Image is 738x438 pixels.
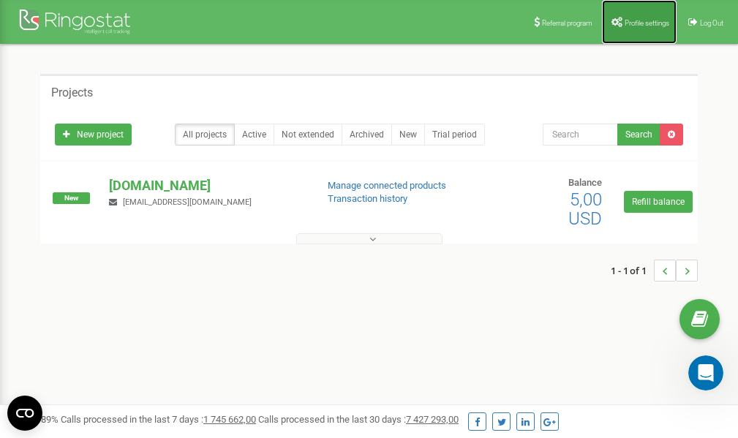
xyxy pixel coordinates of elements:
[328,180,446,191] a: Manage connected products
[123,197,252,207] span: [EMAIL_ADDRESS][DOMAIN_NAME]
[700,19,723,27] span: Log Out
[7,396,42,431] button: Open CMP widget
[624,191,693,213] a: Refill balance
[568,177,602,188] span: Balance
[55,124,132,146] a: New project
[175,124,235,146] a: All projects
[274,124,342,146] a: Not extended
[611,260,654,282] span: 1 - 1 of 1
[688,355,723,390] iframe: Intercom live chat
[424,124,485,146] a: Trial period
[61,414,256,425] span: Calls processed in the last 7 days :
[617,124,660,146] button: Search
[258,414,459,425] span: Calls processed in the last 30 days :
[406,414,459,425] u: 7 427 293,00
[51,86,93,99] h5: Projects
[328,193,407,204] a: Transaction history
[391,124,425,146] a: New
[109,176,304,195] p: [DOMAIN_NAME]
[625,19,669,27] span: Profile settings
[203,414,256,425] u: 1 745 662,00
[611,245,698,296] nav: ...
[53,192,90,204] span: New
[542,19,592,27] span: Referral program
[543,124,618,146] input: Search
[234,124,274,146] a: Active
[342,124,392,146] a: Archived
[568,189,602,229] span: 5,00 USD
